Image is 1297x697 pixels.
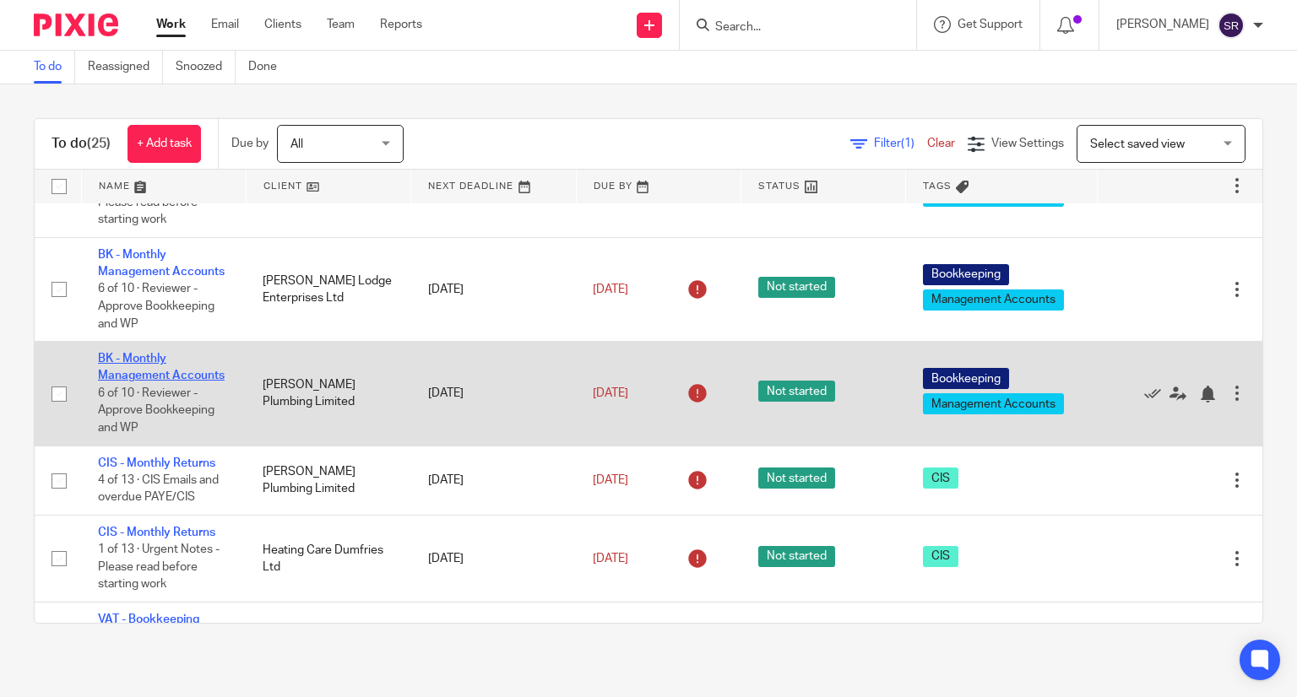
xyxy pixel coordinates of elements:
td: [PERSON_NAME] Plumbing Limited [246,342,410,446]
span: (25) [87,137,111,150]
a: BK - Monthly Management Accounts [98,249,225,278]
span: Get Support [958,19,1023,30]
a: CIS - Monthly Returns [98,457,215,469]
img: svg%3E [1218,12,1245,39]
span: 4 of 13 · CIS Emails and overdue PAYE/CIS [98,474,219,504]
a: Mark as done [1144,385,1169,402]
span: Management Accounts [923,289,1064,311]
span: Bookkeeping [923,368,1009,389]
a: Work [156,16,186,33]
span: CIS [923,467,958,489]
td: [DATE] [411,237,576,341]
span: Management Accounts [923,393,1064,414]
p: [PERSON_NAME] [1116,16,1209,33]
td: [PERSON_NAME] Lodge Enterprises Ltd [246,237,410,341]
span: Filter [874,138,927,149]
td: [DATE] [411,342,576,446]
a: Snoozed [176,51,236,84]
a: Email [211,16,239,33]
a: Team [327,16,355,33]
span: CIS [923,546,958,567]
td: Heating Care Dumfries Ltd [246,516,410,602]
span: 1 of 10 · Urgent Notes - Please read before starting work [98,179,220,225]
span: [DATE] [593,387,628,399]
h1: To do [52,135,111,153]
span: Tags [923,181,952,191]
span: Not started [758,467,835,489]
a: BK - Monthly Management Accounts [98,353,225,381]
span: Not started [758,277,835,298]
td: [DATE] [411,446,576,515]
span: Select saved view [1090,138,1185,150]
span: [DATE] [593,553,628,565]
a: + Add task [128,125,201,163]
span: View Settings [991,138,1064,149]
span: Bookkeeping [923,264,1009,285]
p: Due by [231,135,269,152]
input: Search [714,20,866,35]
a: CIS - Monthly Returns [98,527,215,538]
a: Clear [927,138,955,149]
a: Reassigned [88,51,163,84]
td: [PERSON_NAME] Plumbing Limited [246,446,410,515]
span: 6 of 10 · Reviewer - Approve Bookkeeping and WP [98,284,214,330]
span: Not started [758,381,835,402]
span: 1 of 13 · Urgent Notes - Please read before starting work [98,544,220,591]
span: (1) [901,138,914,149]
span: [DATE] [593,474,628,486]
span: [DATE] [593,284,628,295]
a: Reports [380,16,422,33]
td: [DATE] [411,516,576,602]
a: Clients [264,16,301,33]
span: All [290,138,303,150]
a: To do [34,51,75,84]
span: 6 of 10 · Reviewer - Approve Bookkeeping and WP [98,387,214,434]
span: Not started [758,546,835,567]
img: Pixie [34,14,118,36]
a: Done [248,51,290,84]
a: VAT - Bookkeeping mthly tasks - [DATE] [98,613,205,642]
